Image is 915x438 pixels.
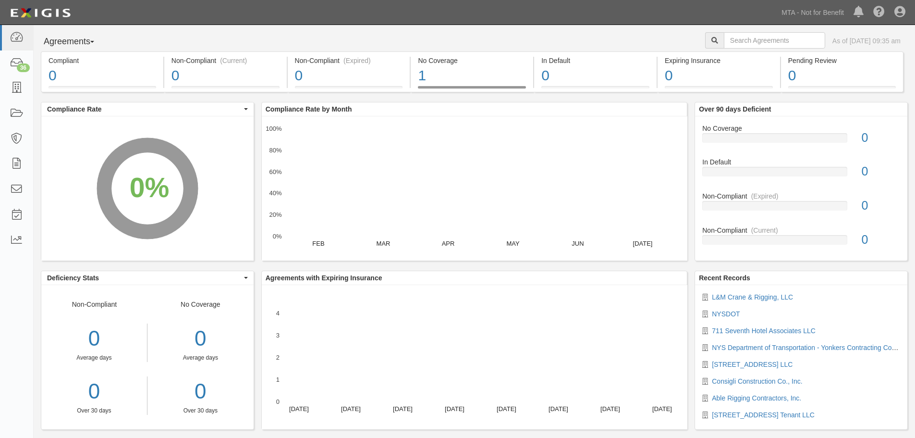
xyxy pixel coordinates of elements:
div: No Coverage [418,56,526,65]
text: 0 [276,398,280,405]
div: 0 [295,65,403,86]
text: APR [441,240,454,247]
text: [DATE] [341,405,361,413]
div: (Current) [220,56,247,65]
div: No Coverage [147,300,254,415]
b: Over 90 days Deficient [699,105,771,113]
button: Compliance Rate [41,102,254,116]
div: 0 [854,129,907,147]
a: Pending Review0 [781,86,903,94]
img: Logo [7,4,73,22]
text: MAY [506,240,520,247]
a: Non-Compliant(Expired)0 [702,191,900,225]
text: 60% [269,168,281,175]
a: Compliant0 [41,86,163,94]
a: NYS Department of Transportation - Yonkers Contracting Company [712,344,912,351]
div: Non-Compliant (Current) [171,56,280,65]
div: Non-Compliant (Expired) [295,56,403,65]
text: MAR [376,240,390,247]
div: 0 [49,65,156,86]
a: NYSDOT [712,310,740,318]
div: Non-Compliant [695,191,907,201]
svg: A chart. [262,116,687,261]
text: 3 [276,332,280,339]
a: No Coverage1 [411,86,533,94]
text: [DATE] [445,405,464,413]
svg: A chart. [262,285,687,429]
div: Average days [155,354,246,362]
text: 20% [269,211,281,218]
a: No Coverage0 [702,124,900,158]
b: Agreements with Expiring Insurance [266,274,382,282]
svg: A chart. [41,116,254,261]
div: 0 [854,163,907,180]
a: Consigli Construction Co., Inc. [712,377,802,385]
a: MTA - Not for Benefit [777,3,849,22]
div: No Coverage [695,124,907,133]
div: 1 [418,65,526,86]
text: 2 [276,354,280,361]
div: 0 [41,324,147,354]
text: [DATE] [600,405,620,413]
div: 0 [788,65,896,86]
div: 0 [854,197,907,214]
div: Over 30 days [41,407,147,415]
a: Able Rigging Contractors, Inc. [712,394,801,402]
b: Compliance Rate by Month [266,105,352,113]
div: Compliant [49,56,156,65]
div: Average days [41,354,147,362]
div: Pending Review [788,56,896,65]
div: (Expired) [751,191,779,201]
text: 1 [276,376,280,383]
div: Non-Compliant [41,300,147,415]
text: [DATE] [289,405,309,413]
text: JUN [572,240,584,247]
a: [STREET_ADDRESS] LLC [712,361,793,368]
a: Non-Compliant(Current)0 [164,86,287,94]
i: Help Center - Complianz [873,7,885,18]
a: L&M Crane & Rigging, LLC [712,293,793,301]
b: Recent Records [699,274,750,282]
a: 0 [41,376,147,407]
text: 40% [269,189,281,197]
button: Deficiency Stats [41,271,254,285]
a: 711 Seventh Hotel Associates LLC [712,327,816,335]
a: 0 [155,376,246,407]
text: FEB [312,240,324,247]
input: Search Agreements [724,32,825,49]
div: Expiring Insurance [665,56,773,65]
text: [DATE] [497,405,516,413]
div: Over 30 days [155,407,246,415]
button: Agreements [41,32,113,51]
text: 4 [276,310,280,317]
div: (Current) [751,225,778,235]
div: (Expired) [343,56,371,65]
div: 0 [665,65,773,86]
text: [DATE] [393,405,413,413]
a: Non-Compliant(Current)0 [702,225,900,252]
text: 80% [269,147,281,154]
div: 0 [541,65,649,86]
div: As of [DATE] 09:35 am [832,36,901,46]
a: In Default0 [534,86,657,94]
div: 0 [171,65,280,86]
div: In Default [541,56,649,65]
div: 0 [854,231,907,249]
text: 0% [272,233,281,240]
div: 0% [130,168,170,208]
text: [DATE] [549,405,568,413]
span: Deficiency Stats [47,273,242,283]
a: [STREET_ADDRESS] Tenant LLC [712,411,815,419]
a: Non-Compliant(Expired)0 [288,86,410,94]
div: In Default [695,157,907,167]
span: Compliance Rate [47,104,242,114]
div: 0 [155,324,246,354]
text: 100% [266,125,282,132]
text: [DATE] [633,240,652,247]
a: Expiring Insurance0 [658,86,780,94]
text: [DATE] [652,405,672,413]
